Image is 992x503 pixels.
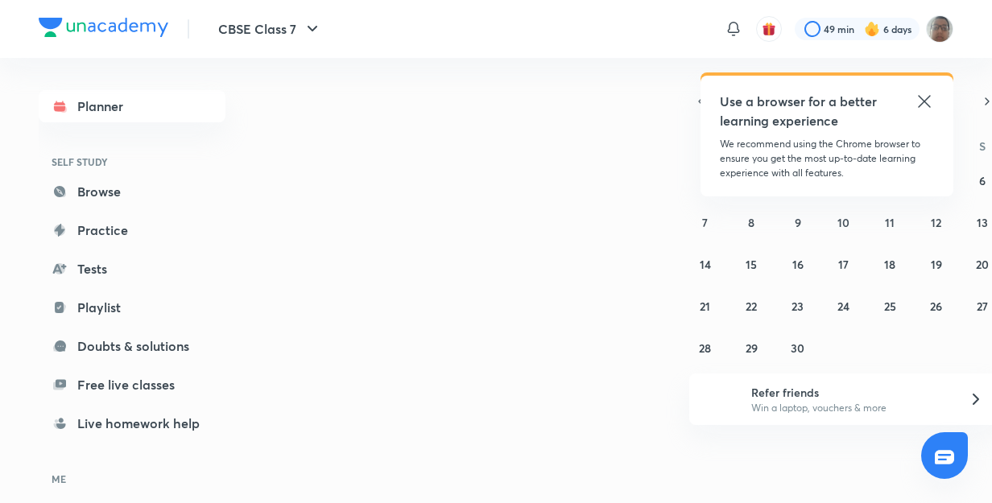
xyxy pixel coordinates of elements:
img: Company Logo [39,18,168,37]
abbr: September 13, 2025 [977,215,988,230]
a: Company Logo [39,18,168,41]
img: avatar [762,22,776,36]
button: September 8, 2025 [738,209,764,235]
abbr: September 20, 2025 [976,257,989,272]
button: September 25, 2025 [877,293,903,319]
abbr: September 17, 2025 [838,257,849,272]
abbr: Saturday [979,138,986,154]
h6: Refer friends [751,384,949,401]
button: September 14, 2025 [692,251,718,277]
button: September 28, 2025 [692,335,718,361]
abbr: September 29, 2025 [746,340,758,356]
button: September 16, 2025 [785,251,811,277]
button: September 19, 2025 [924,251,949,277]
abbr: September 24, 2025 [837,299,849,314]
abbr: September 28, 2025 [699,340,711,356]
a: Browse [39,175,225,208]
img: Vinayak Mishra [926,15,953,43]
button: September 12, 2025 [924,209,949,235]
abbr: September 6, 2025 [979,173,986,188]
button: September 29, 2025 [738,335,764,361]
abbr: September 26, 2025 [930,299,942,314]
abbr: September 8, 2025 [748,215,754,230]
h6: SELF STUDY [39,148,225,175]
button: September 26, 2025 [924,293,949,319]
button: September 10, 2025 [831,209,857,235]
button: September 22, 2025 [738,293,764,319]
a: Playlist [39,291,225,324]
abbr: September 30, 2025 [791,340,804,356]
h6: ME [39,465,225,493]
abbr: September 11, 2025 [885,215,895,230]
a: Doubts & solutions [39,330,225,362]
a: Free live classes [39,369,225,401]
abbr: September 12, 2025 [931,215,941,230]
img: referral [702,383,734,415]
abbr: September 21, 2025 [700,299,710,314]
button: September 11, 2025 [877,209,903,235]
button: September 18, 2025 [877,251,903,277]
a: Practice [39,214,225,246]
button: September 17, 2025 [831,251,857,277]
img: streak [864,21,880,37]
button: September 24, 2025 [831,293,857,319]
button: September 30, 2025 [785,335,811,361]
abbr: September 27, 2025 [977,299,988,314]
button: September 21, 2025 [692,293,718,319]
abbr: September 7, 2025 [702,215,708,230]
a: Live homework help [39,407,225,439]
button: CBSE Class 7 [209,13,332,45]
h5: Use a browser for a better learning experience [720,92,880,130]
a: Tests [39,253,225,285]
abbr: September 18, 2025 [884,257,895,272]
a: Planner [39,90,225,122]
p: We recommend using the Chrome browser to ensure you get the most up-to-date learning experience w... [720,137,934,180]
abbr: September 25, 2025 [884,299,896,314]
abbr: September 23, 2025 [792,299,804,314]
abbr: September 19, 2025 [931,257,942,272]
abbr: September 16, 2025 [792,257,804,272]
p: Win a laptop, vouchers & more [751,401,949,415]
button: September 7, 2025 [692,209,718,235]
button: September 15, 2025 [738,251,764,277]
button: avatar [756,16,782,42]
abbr: September 22, 2025 [746,299,757,314]
button: September 23, 2025 [785,293,811,319]
button: September 9, 2025 [785,209,811,235]
abbr: September 10, 2025 [837,215,849,230]
abbr: September 14, 2025 [700,257,711,272]
abbr: September 9, 2025 [795,215,801,230]
abbr: September 15, 2025 [746,257,757,272]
